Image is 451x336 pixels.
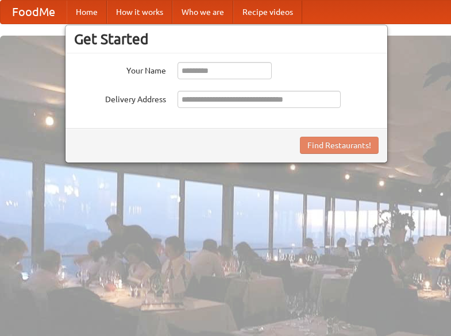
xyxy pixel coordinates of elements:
[74,91,166,105] label: Delivery Address
[74,30,379,48] h3: Get Started
[67,1,107,24] a: Home
[300,137,379,154] button: Find Restaurants!
[107,1,172,24] a: How it works
[172,1,233,24] a: Who we are
[74,62,166,76] label: Your Name
[233,1,302,24] a: Recipe videos
[1,1,67,24] a: FoodMe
